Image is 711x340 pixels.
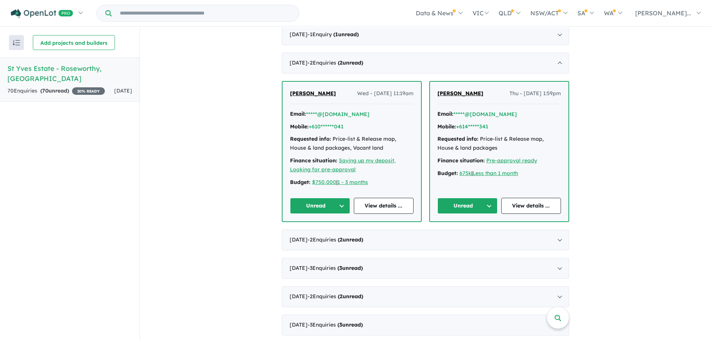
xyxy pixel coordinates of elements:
[290,157,337,164] strong: Finance situation:
[290,135,414,153] div: Price-list & Release map, House & land packages, Vacant land
[290,123,309,130] strong: Mobile:
[290,179,311,185] strong: Budget:
[40,87,69,94] strong: ( unread)
[437,123,456,130] strong: Mobile:
[437,157,485,164] strong: Finance situation:
[635,9,691,17] span: [PERSON_NAME]...
[308,293,363,300] span: - 2 Enquir ies
[33,35,115,50] button: Add projects and builders
[339,265,342,271] span: 3
[308,31,359,38] span: - 1 Enquir y
[290,178,414,187] div: |
[437,169,561,178] div: |
[437,135,561,153] div: Price-list & Release map, House & land packages
[339,321,342,328] span: 3
[437,135,478,142] strong: Requested info:
[337,321,363,328] strong: ( unread)
[282,24,569,45] div: [DATE]
[501,198,561,214] a: View details ...
[337,179,368,185] a: 1 - 3 months
[72,87,105,95] span: 20 % READY
[290,90,336,97] span: [PERSON_NAME]
[337,265,363,271] strong: ( unread)
[114,87,132,94] span: [DATE]
[282,286,569,307] div: [DATE]
[437,90,483,97] span: [PERSON_NAME]
[509,89,561,98] span: Thu - [DATE] 1:59pm
[7,63,132,84] h5: St Yves Estate - Roseworthy , [GEOGRAPHIC_DATA]
[308,236,363,243] span: - 2 Enquir ies
[333,31,359,38] strong: ( unread)
[459,170,471,177] a: 675k
[340,236,343,243] span: 2
[290,89,336,98] a: [PERSON_NAME]
[308,321,363,328] span: - 3 Enquir ies
[338,59,363,66] strong: ( unread)
[437,110,453,117] strong: Email:
[335,31,338,38] span: 1
[11,9,73,18] img: Openlot PRO Logo White
[290,110,306,117] strong: Email:
[437,89,483,98] a: [PERSON_NAME]
[290,198,350,214] button: Unread
[308,59,363,66] span: - 2 Enquir ies
[42,87,49,94] span: 70
[357,89,414,98] span: Wed - [DATE] 11:19am
[282,258,569,279] div: [DATE]
[113,5,297,21] input: Try estate name, suburb, builder or developer
[13,40,20,46] img: sort.svg
[282,315,569,336] div: [DATE]
[437,198,498,214] button: Unread
[354,198,414,214] a: View details ...
[340,59,343,66] span: 2
[290,135,331,142] strong: Requested info:
[290,157,396,173] a: Saving up my deposit, Looking for pre-approval
[437,170,458,177] strong: Budget:
[282,53,569,74] div: [DATE]
[338,293,363,300] strong: ( unread)
[282,230,569,250] div: [DATE]
[7,87,105,96] div: 70 Enquir ies
[312,179,336,185] a: $750,000
[340,293,343,300] span: 2
[486,157,537,164] a: Pre-approval ready
[308,265,363,271] span: - 3 Enquir ies
[473,170,518,177] a: Less than 1 month
[338,236,363,243] strong: ( unread)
